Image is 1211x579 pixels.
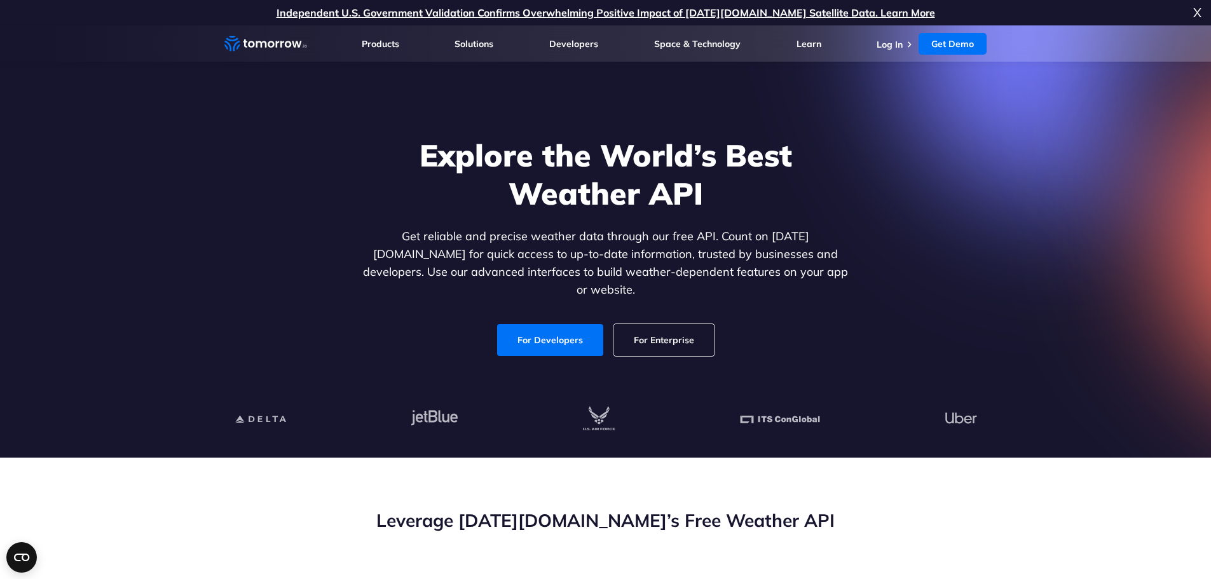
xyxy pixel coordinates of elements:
h1: Explore the World’s Best Weather API [360,136,851,212]
a: Get Demo [919,33,987,55]
button: Open CMP widget [6,542,37,573]
a: Space & Technology [654,38,741,50]
a: For Developers [497,324,603,356]
a: For Enterprise [613,324,715,356]
a: Log In [877,39,903,50]
a: Home link [224,34,307,53]
a: Independent U.S. Government Validation Confirms Overwhelming Positive Impact of [DATE][DOMAIN_NAM... [277,6,935,19]
a: Solutions [455,38,493,50]
p: Get reliable and precise weather data through our free API. Count on [DATE][DOMAIN_NAME] for quic... [360,228,851,299]
a: Products [362,38,399,50]
a: Developers [549,38,598,50]
h2: Leverage [DATE][DOMAIN_NAME]’s Free Weather API [224,508,987,533]
a: Learn [797,38,821,50]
